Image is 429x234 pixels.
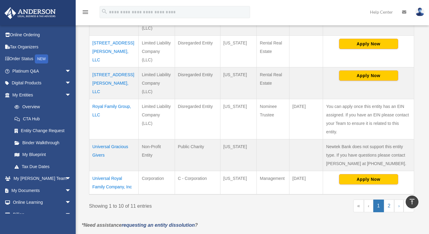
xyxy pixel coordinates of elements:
[220,99,257,139] td: [US_STATE]
[122,223,195,228] a: requesting an entity dissolution
[175,67,220,99] td: Disregarded Entity
[82,11,89,16] a: menu
[220,171,257,194] td: [US_STATE]
[339,70,398,81] button: Apply Now
[289,171,323,194] td: [DATE]
[4,41,80,53] a: Tax Organizers
[408,198,416,205] i: vertical_align_top
[4,89,77,101] a: My Entitiesarrow_drop_down
[89,171,139,194] td: Universal Royal Family Company, Inc
[364,200,373,212] a: Previous
[4,29,80,41] a: Online Ordering
[339,174,398,184] button: Apply Now
[8,113,77,125] a: CTA Hub
[323,139,414,171] td: Newtek Bank does not support this entity type. If you have questions please contact [PERSON_NAME]...
[406,196,418,208] a: vertical_align_top
[65,65,77,77] span: arrow_drop_down
[82,8,89,16] i: menu
[384,200,394,212] a: 2
[89,35,139,67] td: [STREET_ADDRESS][PERSON_NAME], LLC
[8,137,77,149] a: Binder Walkthrough
[175,99,220,139] td: Disregarded Entity
[3,7,58,19] img: Anderson Advisors Platinum Portal
[4,184,80,197] a: My Documentsarrow_drop_down
[8,125,77,137] a: Entity Change Request
[139,171,175,194] td: Corporation
[220,139,257,171] td: [US_STATE]
[257,35,289,67] td: Rental Real Estate
[8,101,74,113] a: Overview
[323,99,414,139] td: You can apply once this entity has an EIN assigned. If you have an EIN please contact your Team t...
[139,99,175,139] td: Limited Liability Company (LLC)
[65,77,77,89] span: arrow_drop_down
[4,53,80,65] a: Order StatusNEW
[65,173,77,185] span: arrow_drop_down
[257,171,289,194] td: Management
[139,35,175,67] td: Limited Liability Company (LLC)
[65,208,77,221] span: arrow_drop_down
[353,200,364,212] a: First
[89,67,139,99] td: [STREET_ADDRESS][PERSON_NAME], LLC
[175,139,220,171] td: Public Charity
[101,8,108,15] i: search
[139,67,175,99] td: Limited Liability Company (LLC)
[89,200,247,210] div: Showing 1 to 10 of 11 entries
[65,184,77,197] span: arrow_drop_down
[4,65,80,77] a: Platinum Q&Aarrow_drop_down
[8,149,77,161] a: My Blueprint
[394,200,404,212] a: Next
[373,200,384,212] a: 1
[257,67,289,99] td: Rental Real Estate
[8,161,77,173] a: Tax Due Dates
[4,208,80,220] a: Billingarrow_drop_down
[220,35,257,67] td: [US_STATE]
[89,99,139,139] td: Royal Family Group, LLC
[415,8,424,16] img: User Pic
[175,35,220,67] td: Disregarded Entity
[4,197,80,209] a: Online Learningarrow_drop_down
[65,89,77,101] span: arrow_drop_down
[82,223,198,228] em: *Need assistance ?
[89,139,139,171] td: Universal Gracious Givers
[35,54,48,63] div: NEW
[339,39,398,49] button: Apply Now
[220,67,257,99] td: [US_STATE]
[289,99,323,139] td: [DATE]
[404,200,414,212] a: Last
[139,139,175,171] td: Non-Profit Entity
[65,197,77,209] span: arrow_drop_down
[4,173,80,185] a: My [PERSON_NAME] Teamarrow_drop_down
[257,99,289,139] td: Nominee Trustee
[175,171,220,194] td: C - Corporation
[4,77,80,89] a: Digital Productsarrow_drop_down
